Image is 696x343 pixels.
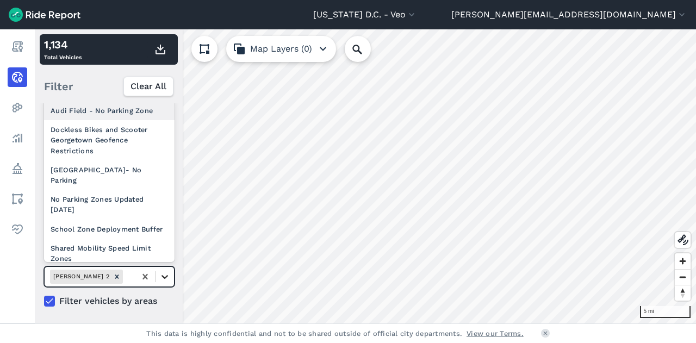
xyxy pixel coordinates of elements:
[44,36,82,53] div: 1,134
[8,128,27,148] a: Analyze
[8,220,27,239] a: Health
[451,8,687,21] button: [PERSON_NAME][EMAIL_ADDRESS][DOMAIN_NAME]
[44,160,175,190] div: [GEOGRAPHIC_DATA]- No Parking
[8,37,27,57] a: Report
[640,306,691,318] div: 5 mi
[44,190,175,219] div: No Parking Zones Updated [DATE]
[50,270,111,283] div: [PERSON_NAME] 2
[8,189,27,209] a: Areas
[40,70,178,103] div: Filter
[8,98,27,117] a: Heatmaps
[44,220,175,239] div: School Zone Deployment Buffer
[44,239,175,268] div: Shared Mobility Speed Limit Zones
[123,77,173,96] button: Clear All
[44,295,175,308] label: Filter vehicles by areas
[9,8,80,22] img: Ride Report
[35,29,696,323] canvas: Map
[675,253,691,269] button: Zoom in
[675,269,691,285] button: Zoom out
[44,36,82,63] div: Total Vehicles
[226,36,336,62] button: Map Layers (0)
[313,8,417,21] button: [US_STATE] D.C. - Veo
[467,328,524,339] a: View our Terms.
[675,285,691,301] button: Reset bearing to north
[44,120,175,160] div: Dockless Bikes and Scooter Georgetown Geofence Restrictions
[111,270,123,283] div: Remove Ward 2
[44,101,175,120] div: Audi Field - No Parking Zone
[130,80,166,93] span: Clear All
[345,36,388,62] input: Search Location or Vehicles
[8,159,27,178] a: Policy
[8,67,27,87] a: Realtime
